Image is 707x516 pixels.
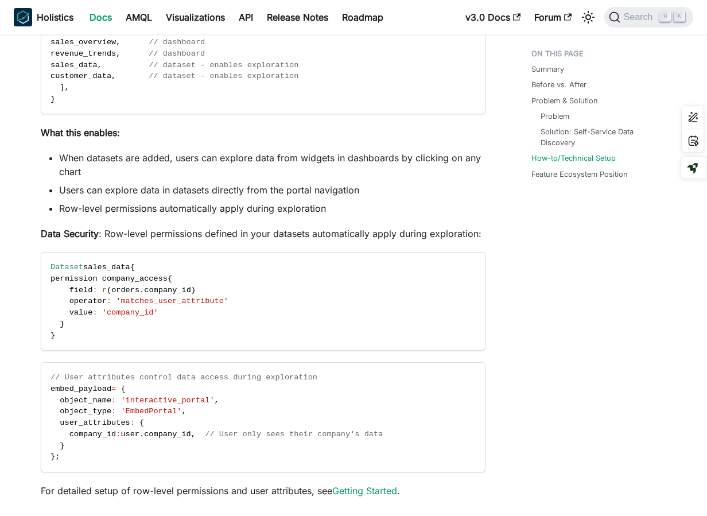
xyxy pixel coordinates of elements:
[121,385,125,393] span: {
[116,49,121,58] span: ,
[130,418,135,427] span: :
[69,308,93,317] span: value
[92,308,97,317] span: :
[102,308,158,317] span: 'company_id'
[579,8,597,26] button: Switch between dark and light mode (currently light mode)
[50,385,111,393] span: embed_payload
[50,61,98,69] span: sales_data
[531,95,598,106] a: Problem & Solution
[107,286,111,294] span: (
[59,201,485,215] li: Row-level permissions automatically apply during exploration
[121,396,214,405] span: 'interactive_portal'
[149,38,205,46] span: // dashboard
[50,452,55,461] span: }
[139,430,144,439] span: .
[604,7,693,28] button: Search (Command+K)
[139,418,144,427] span: {
[149,72,298,80] span: // dataset - enables exploration
[111,72,116,80] span: ,
[541,111,569,122] a: Problem
[531,79,586,90] a: Before vs. After
[107,297,111,305] span: :
[14,8,32,26] img: Holistics
[69,297,107,305] span: operator
[60,407,111,416] span: object_type
[111,407,116,416] span: :
[50,49,116,58] span: revenue_trends
[139,286,144,294] span: .
[149,49,205,58] span: // dashboard
[181,407,186,416] span: ,
[92,286,97,294] span: :
[60,418,130,427] span: user_attributes
[55,452,60,461] span: ;
[50,72,111,80] span: customer_data
[191,430,196,439] span: ,
[121,430,139,439] span: user
[459,8,527,26] a: v3.0 Docs
[260,8,335,26] a: Release Notes
[168,274,172,283] span: {
[232,8,260,26] a: API
[37,10,73,24] b: Holistics
[144,430,191,439] span: company_id
[60,441,64,450] span: }
[50,95,55,103] span: }
[205,430,383,439] span: // User only sees their company's data
[50,331,55,340] span: }
[41,127,120,138] strong: What this enables:
[41,484,485,498] p: For detailed setup of row-level permissions and user attributes, see .
[60,320,64,328] span: }
[531,64,564,75] a: Summary
[111,385,116,393] span: =
[121,407,181,416] span: 'EmbedPortal'
[116,38,121,46] span: ,
[14,8,73,26] a: HolisticsHolistics
[119,8,159,26] a: AMQL
[41,228,99,239] strong: Data Security
[527,8,578,26] a: Forum
[69,286,93,294] span: field
[50,274,168,283] span: permission company_access
[130,263,135,271] span: {
[60,396,111,405] span: object_name
[674,11,685,22] kbd: K
[659,11,671,22] kbd: ⌘
[50,373,317,382] span: // User attributes control data access during exploration
[50,38,116,46] span: sales_overview
[83,263,130,271] span: sales_data
[111,396,116,405] span: :
[111,286,139,294] span: orders
[191,286,196,294] span: )
[116,430,121,439] span: :
[60,83,64,92] span: ]
[541,126,649,148] a: Solution: Self-Service Data Discovery
[159,8,232,26] a: Visualizations
[65,83,69,92] span: ,
[59,151,485,179] li: When datasets are added, users can explore data from widgets in dashboards by clicking on any chart
[59,183,485,197] li: Users can explore data in datasets directly from the portal navigation
[531,169,628,180] a: Feature Ecosystem Position
[144,286,191,294] span: company_id
[531,153,616,164] a: How-to/Technical Setup
[149,61,298,69] span: // dataset - enables exploration
[620,12,660,22] span: Search
[116,297,228,305] span: 'matches_user_attribute'
[215,396,219,405] span: ,
[102,286,107,294] span: r
[332,485,397,496] a: Getting Started
[50,263,83,271] span: Dataset
[98,61,102,69] span: ,
[335,8,390,26] a: Roadmap
[83,8,119,26] a: Docs
[41,227,485,240] p: : Row-level permissions defined in your datasets automatically apply during exploration:
[69,430,116,439] span: company_id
